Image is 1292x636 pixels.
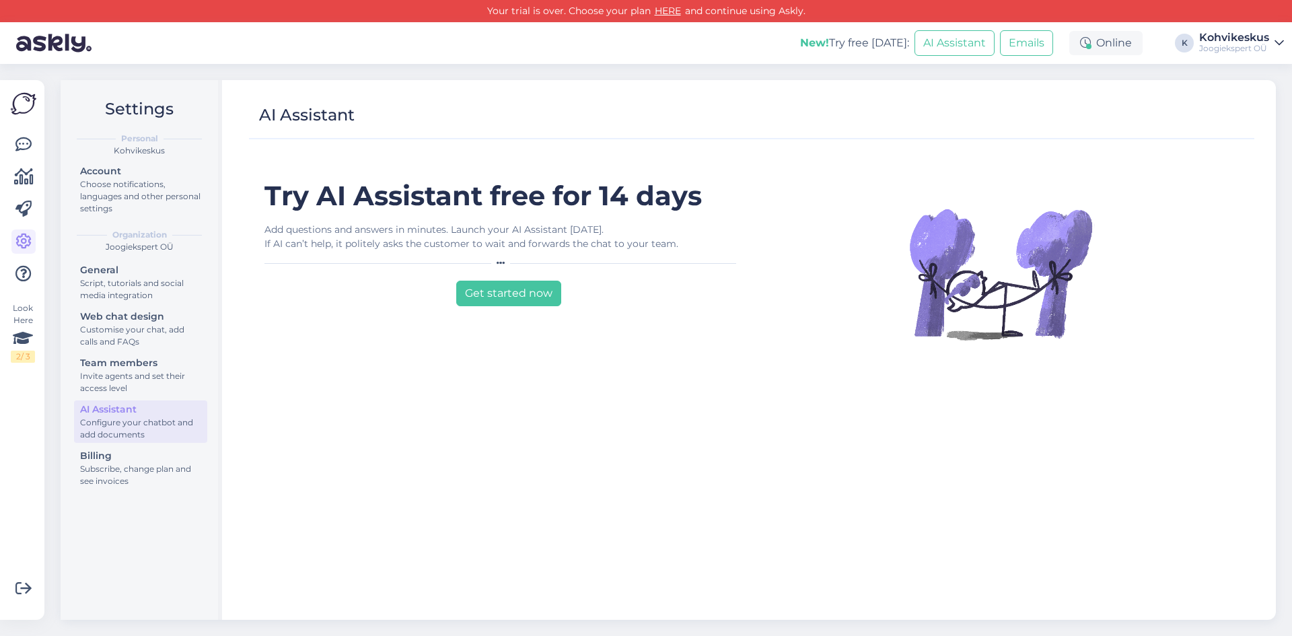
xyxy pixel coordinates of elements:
button: AI Assistant [914,30,995,56]
a: AI AssistantConfigure your chatbot and add documents [74,400,207,443]
div: Online [1069,31,1143,55]
div: Script, tutorials and social media integration [80,277,201,302]
a: BillingSubscribe, change plan and see invoices [74,447,207,489]
div: Subscribe, change plan and see invoices [80,463,201,487]
h1: Try AI Assistant free for 14 days [264,180,742,212]
a: Team membersInvite agents and set their access level [74,354,207,396]
div: Joogiekspert OÜ [71,241,207,253]
div: Team members [80,356,201,370]
a: GeneralScript, tutorials and social media integration [74,261,207,304]
button: Emails [1000,30,1053,56]
h2: Settings [71,96,207,122]
a: HERE [651,5,685,17]
a: KohvikeskusJoogiekspert OÜ [1199,32,1284,54]
div: Choose notifications, languages and other personal settings [80,178,201,215]
div: Kohvikeskus [71,145,207,157]
div: Look Here [11,302,35,363]
div: AI Assistant [259,102,355,128]
a: AccountChoose notifications, languages and other personal settings [74,162,207,217]
div: Try free [DATE]: [800,35,909,51]
div: K [1175,34,1194,52]
div: Billing [80,449,201,463]
div: Kohvikeskus [1199,32,1269,43]
div: Account [80,164,201,178]
div: Web chat design [80,310,201,324]
b: Personal [121,133,158,145]
div: General [80,263,201,277]
div: Invite agents and set their access level [80,370,201,394]
div: Joogiekspert OÜ [1199,43,1269,54]
img: Askly Logo [11,91,36,116]
button: Get started now [456,281,561,306]
div: Customise your chat, add calls and FAQs [80,324,201,348]
a: Web chat designCustomise your chat, add calls and FAQs [74,308,207,350]
b: Organization [112,229,167,241]
div: Add questions and answers in minutes. Launch your AI Assistant [DATE]. If AI can’t help, it polit... [264,223,742,251]
b: New! [800,36,829,49]
div: AI Assistant [80,402,201,417]
div: 2 / 3 [11,351,35,363]
div: Configure your chatbot and add documents [80,417,201,441]
img: Illustration [906,180,1095,368]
